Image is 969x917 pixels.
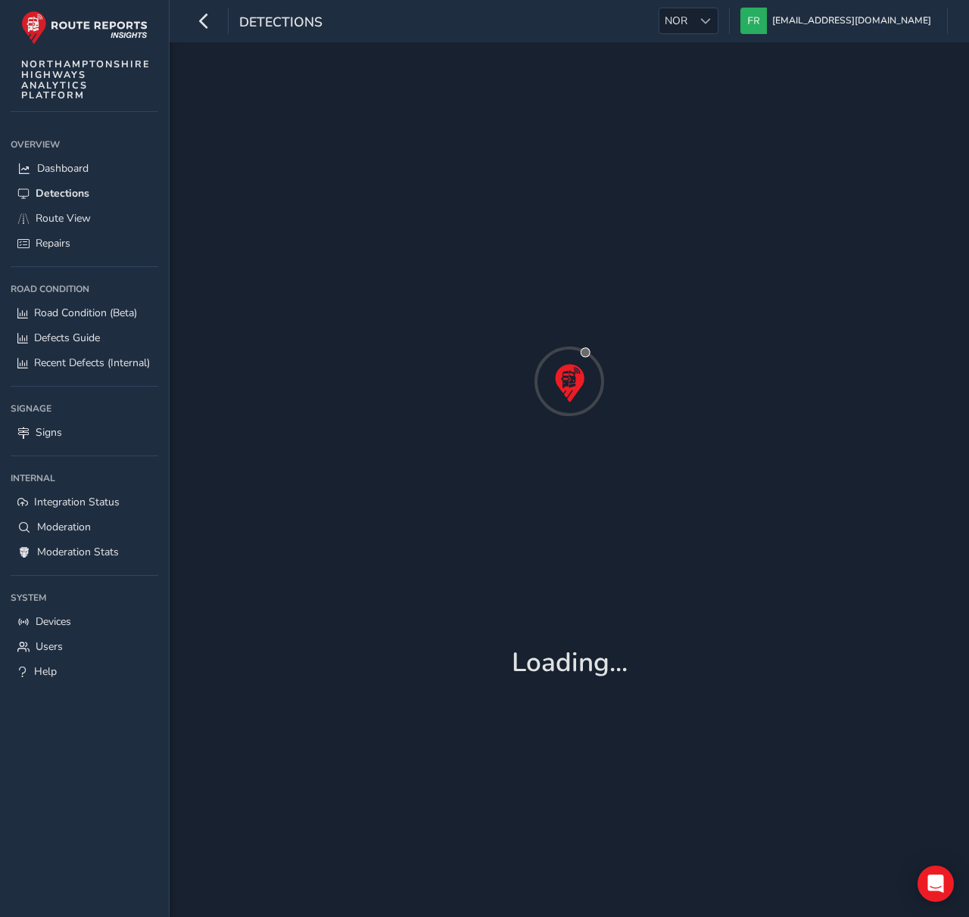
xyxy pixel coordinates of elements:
[34,306,137,320] span: Road Condition (Beta)
[11,514,158,539] a: Moderation
[11,325,158,350] a: Defects Guide
[11,156,158,181] a: Dashboard
[36,236,70,250] span: Repairs
[11,586,158,609] div: System
[740,8,936,34] button: [EMAIL_ADDRESS][DOMAIN_NAME]
[772,8,931,34] span: [EMAIL_ADDRESS][DOMAIN_NAME]
[21,59,151,101] span: NORTHAMPTONSHIRE HIGHWAYS ANALYTICS PLATFORM
[918,866,954,902] div: Open Intercom Messenger
[11,181,158,206] a: Detections
[37,161,89,176] span: Dashboard
[659,8,693,33] span: NOR
[11,397,158,420] div: Signage
[34,331,100,345] span: Defects Guide
[37,520,91,534] span: Moderation
[36,639,63,654] span: Users
[11,634,158,659] a: Users
[11,206,158,231] a: Route View
[36,211,91,225] span: Route View
[34,495,120,509] span: Integration Status
[11,133,158,156] div: Overview
[34,664,57,679] span: Help
[11,231,158,256] a: Repairs
[11,300,158,325] a: Road Condition (Beta)
[37,545,119,559] span: Moderation Stats
[36,186,89,200] span: Detections
[11,350,158,375] a: Recent Defects (Internal)
[11,467,158,490] div: Internal
[34,356,150,370] span: Recent Defects (Internal)
[11,659,158,684] a: Help
[36,614,71,629] span: Devices
[740,8,767,34] img: diamond-layout
[11,420,158,445] a: Signs
[11,278,158,300] div: Road Condition
[36,425,62,440] span: Signs
[11,539,158,564] a: Moderation Stats
[21,11,148,45] img: rr logo
[11,609,158,634] a: Devices
[11,490,158,514] a: Integration Status
[512,647,628,679] h1: Loading...
[239,13,322,34] span: Detections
